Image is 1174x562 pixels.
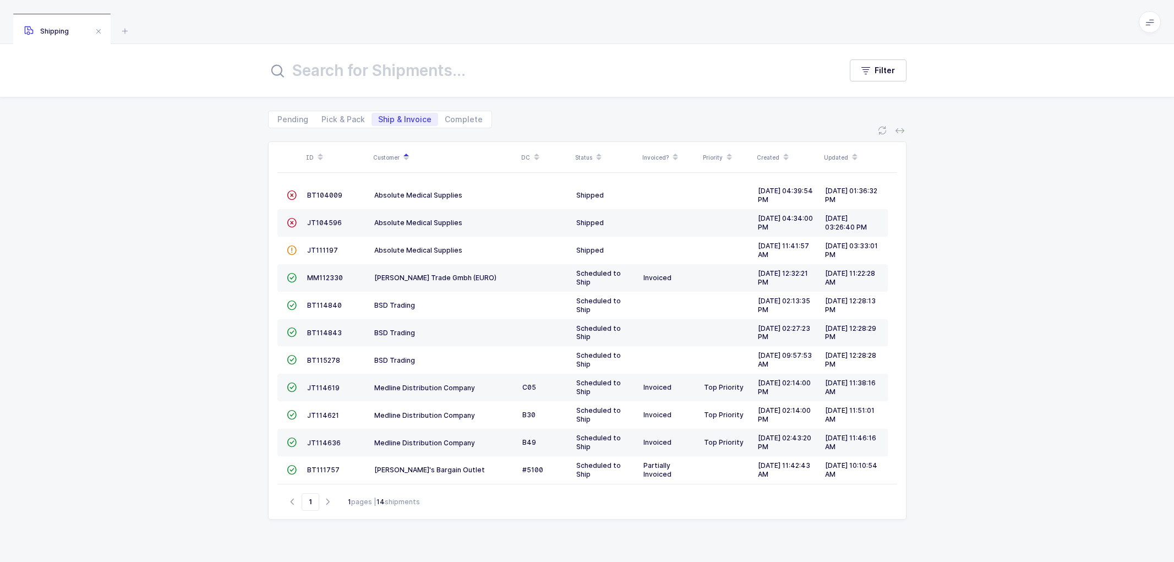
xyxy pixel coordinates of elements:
[307,356,340,364] span: BT115278
[522,438,536,446] span: B49
[374,301,415,309] span: BSD Trading
[825,214,867,231] span: [DATE] 03:26:40 PM
[825,461,877,478] span: [DATE] 10:10:54 AM
[287,191,297,199] span: 
[373,148,515,167] div: Customer
[307,411,339,419] span: JT114621
[374,439,475,447] span: Medline Distribution Company
[850,59,907,81] button: Filter
[374,411,475,419] span: Medline Distribution Company
[576,191,604,199] span: Shipped
[576,379,621,396] span: Scheduled to Ship
[758,214,813,231] span: [DATE] 04:34:00 PM
[521,148,569,167] div: DC
[287,466,297,474] span: 
[704,438,744,446] span: Top Priority
[374,274,496,282] span: [PERSON_NAME] Trade Gmbh (EURO)
[307,301,342,309] span: BT114840
[307,384,340,392] span: JT114619
[758,351,812,368] span: [DATE] 09:57:53 AM
[758,269,808,286] span: [DATE] 12:32:21 PM
[875,65,895,76] span: Filter
[825,351,876,368] span: [DATE] 12:28:28 PM
[268,57,828,84] input: Search for Shipments...
[376,498,385,506] b: 14
[287,438,297,446] span: 
[643,274,695,282] div: Invoiced
[374,384,475,392] span: Medline Distribution Company
[321,116,365,123] span: Pick & Pack
[24,27,69,35] span: Shipping
[307,274,343,282] span: MM112330
[374,356,415,364] span: BSD Trading
[307,191,342,199] span: BT104009
[643,461,695,479] div: Partially Invoiced
[348,497,420,507] div: pages | shipments
[825,269,875,286] span: [DATE] 11:22:28 AM
[575,148,636,167] div: Status
[378,116,432,123] span: Ship & Invoice
[522,466,543,474] span: #5100
[576,219,604,227] span: Shipped
[277,116,308,123] span: Pending
[643,438,695,447] div: Invoiced
[287,356,297,364] span: 
[576,434,621,451] span: Scheduled to Ship
[374,219,462,227] span: Absolute Medical Supplies
[287,301,297,309] span: 
[287,383,297,391] span: 
[758,406,811,423] span: [DATE] 02:14:00 PM
[576,269,621,286] span: Scheduled to Ship
[374,466,485,474] span: [PERSON_NAME]'s Bargain Outlet
[307,466,340,474] span: BT111757
[825,434,876,451] span: [DATE] 11:46:16 AM
[825,297,876,314] span: [DATE] 12:28:13 PM
[576,461,621,478] span: Scheduled to Ship
[758,324,810,341] span: [DATE] 02:27:23 PM
[758,434,811,451] span: [DATE] 02:43:20 PM
[302,493,319,511] span: Go to
[758,379,811,396] span: [DATE] 02:14:00 PM
[825,242,878,259] span: [DATE] 03:33:01 PM
[825,187,877,204] span: [DATE] 01:36:32 PM
[307,219,342,227] span: JT104596
[758,297,810,314] span: [DATE] 02:13:35 PM
[374,246,462,254] span: Absolute Medical Supplies
[703,148,750,167] div: Priority
[287,246,297,254] span: 
[287,274,297,282] span: 
[348,498,351,506] b: 1
[825,406,875,423] span: [DATE] 11:51:01 AM
[643,411,695,419] div: Invoiced
[576,351,621,368] span: Scheduled to Ship
[522,383,536,391] span: C05
[306,148,367,167] div: ID
[307,246,338,254] span: JT111197
[287,328,297,336] span: 
[287,411,297,419] span: 
[576,297,621,314] span: Scheduled to Ship
[825,324,876,341] span: [DATE] 12:28:29 PM
[576,246,604,254] span: Shipped
[287,219,297,227] span: 
[824,148,884,167] div: Updated
[522,411,536,419] span: B30
[374,329,415,337] span: BSD Trading
[576,406,621,423] span: Scheduled to Ship
[307,329,342,337] span: BT114843
[758,242,809,259] span: [DATE] 11:41:57 AM
[374,191,462,199] span: Absolute Medical Supplies
[643,383,695,392] div: Invoiced
[445,116,483,123] span: Complete
[642,148,696,167] div: Invoiced?
[757,148,817,167] div: Created
[758,461,810,478] span: [DATE] 11:42:43 AM
[704,383,744,391] span: Top Priority
[576,324,621,341] span: Scheduled to Ship
[307,439,341,447] span: JT114636
[704,411,744,419] span: Top Priority
[825,379,876,396] span: [DATE] 11:38:16 AM
[758,187,813,204] span: [DATE] 04:39:54 PM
